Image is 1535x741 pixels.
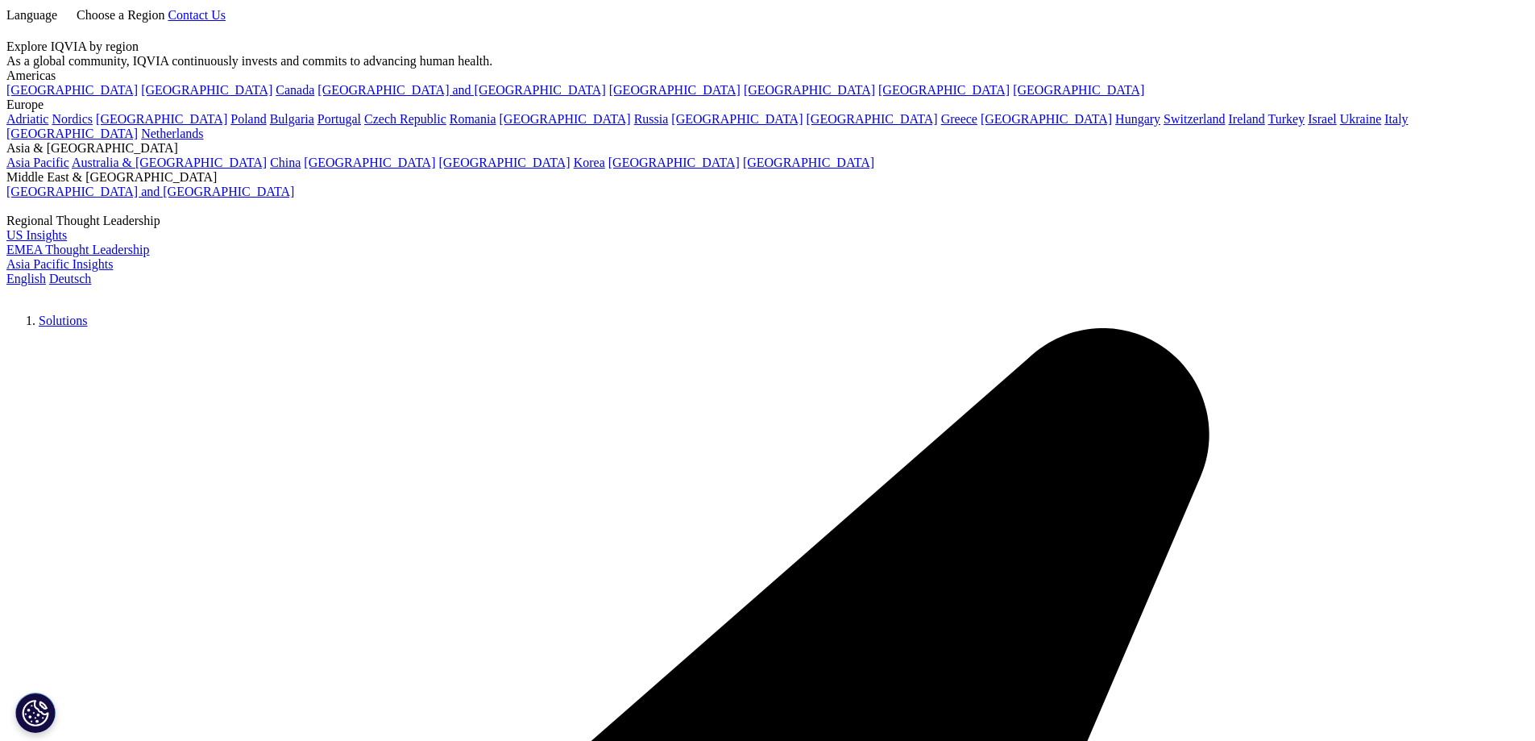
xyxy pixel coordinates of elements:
a: [GEOGRAPHIC_DATA] [6,83,138,97]
a: Asia Pacific [6,156,69,169]
a: US Insights [6,228,67,242]
div: Middle East & [GEOGRAPHIC_DATA] [6,170,1529,185]
a: Ukraine [1340,112,1382,126]
a: [GEOGRAPHIC_DATA] [744,83,875,97]
div: Europe [6,98,1529,112]
span: Choose a Region [77,8,164,22]
a: Nordics [52,112,93,126]
a: Contact Us [168,8,226,22]
div: Regional Thought Leadership [6,214,1529,228]
a: Australia & [GEOGRAPHIC_DATA] [72,156,267,169]
a: EMEA Thought Leadership [6,243,149,256]
a: [GEOGRAPHIC_DATA] [141,83,272,97]
a: English [6,272,46,285]
a: Israel [1308,112,1337,126]
a: China [270,156,301,169]
a: [GEOGRAPHIC_DATA] [743,156,874,169]
a: [GEOGRAPHIC_DATA] [608,156,740,169]
a: [GEOGRAPHIC_DATA] [439,156,570,169]
a: Poland [230,112,266,126]
a: Italy [1384,112,1408,126]
a: [GEOGRAPHIC_DATA] [304,156,435,169]
a: [GEOGRAPHIC_DATA] [500,112,631,126]
a: Hungary [1115,112,1160,126]
a: Czech Republic [364,112,446,126]
a: Russia [634,112,669,126]
a: [GEOGRAPHIC_DATA] [981,112,1112,126]
a: Romania [450,112,496,126]
a: Greece [941,112,977,126]
a: Adriatic [6,112,48,126]
a: Switzerland [1164,112,1225,126]
a: [GEOGRAPHIC_DATA] and [GEOGRAPHIC_DATA] [317,83,605,97]
div: Asia & [GEOGRAPHIC_DATA] [6,141,1529,156]
a: Turkey [1268,112,1305,126]
a: Netherlands [141,127,203,140]
a: Korea [574,156,605,169]
span: Language [6,8,57,22]
a: [GEOGRAPHIC_DATA] [878,83,1010,97]
a: Portugal [317,112,361,126]
a: [GEOGRAPHIC_DATA] and [GEOGRAPHIC_DATA] [6,185,294,198]
div: As a global community, IQVIA continuously invests and commits to advancing human health. [6,54,1529,69]
div: Explore IQVIA by region [6,40,1529,54]
a: [GEOGRAPHIC_DATA] [96,112,227,126]
a: Asia Pacific Insights [6,257,113,271]
a: [GEOGRAPHIC_DATA] [807,112,938,126]
a: [GEOGRAPHIC_DATA] [609,83,741,97]
a: Bulgaria [270,112,314,126]
a: Solutions [39,314,87,327]
button: Cookie-Einstellungen [15,693,56,733]
a: [GEOGRAPHIC_DATA] [671,112,803,126]
div: Americas [6,69,1529,83]
a: Ireland [1229,112,1265,126]
a: [GEOGRAPHIC_DATA] [6,127,138,140]
a: Canada [276,83,314,97]
a: Deutsch [49,272,91,285]
a: [GEOGRAPHIC_DATA] [1013,83,1144,97]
